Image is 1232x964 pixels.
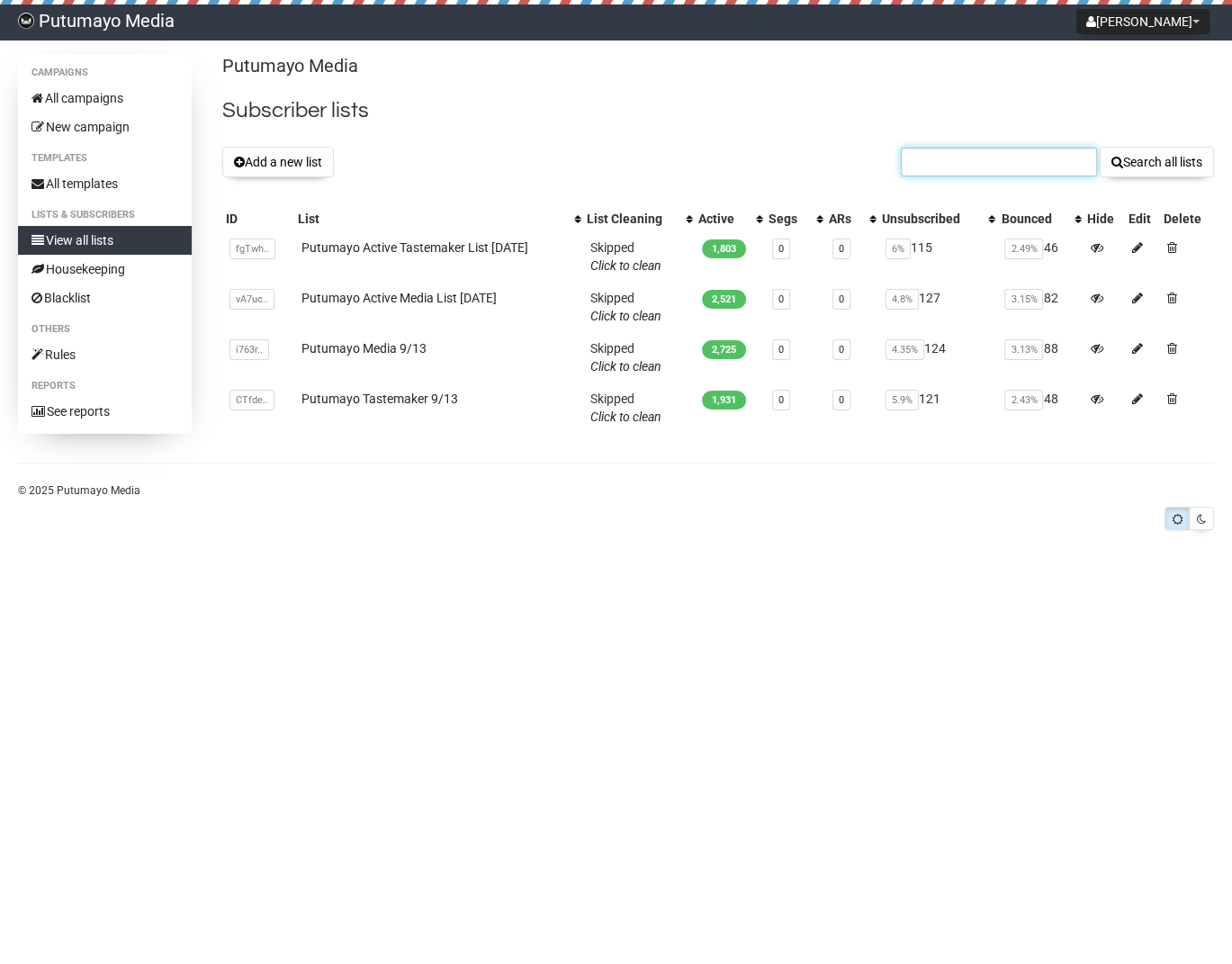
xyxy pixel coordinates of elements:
span: fgTwh.. [229,239,275,259]
span: 4.8% [886,289,919,310]
div: Segs [769,210,807,228]
span: 2.49% [1004,239,1043,259]
th: Bounced: No sort applied, activate to apply an ascending sort [997,206,1084,231]
span: vA7uc.. [229,289,274,310]
th: ID: No sort applied, sorting is disabled [222,206,294,231]
div: Edit [1129,210,1156,228]
button: Search all lists [1100,147,1214,177]
span: 5.9% [886,390,919,410]
span: i763r.. [229,339,269,360]
span: 3.15% [1004,289,1043,310]
p: © 2025 Putumayo Media [18,481,1214,500]
a: View all lists [18,226,192,255]
h2: Subscriber lists [222,95,1214,127]
div: Unsubscribed [882,210,980,228]
td: 48 [997,383,1084,433]
span: 1,931 [702,391,746,410]
a: All templates [18,169,192,198]
a: Click to clean [590,359,661,374]
a: 0 [839,394,844,406]
button: [PERSON_NAME] [1076,9,1210,34]
img: 138082f5f21ca7d741ddb5e7153fd561 [18,13,34,29]
a: 0 [839,243,844,255]
th: List Cleaning: No sort applied, activate to apply an ascending sort [583,206,695,231]
a: Putumayo Active Media List [DATE] [301,291,497,305]
div: Active [698,210,747,228]
a: Click to clean [590,258,661,273]
li: Templates [18,148,192,169]
th: Active: No sort applied, activate to apply an ascending sort [695,206,765,231]
p: Putumayo Media [222,54,1214,78]
span: 3.13% [1004,339,1043,360]
span: Skipped [590,392,661,424]
td: 115 [878,231,998,282]
li: Lists & subscribers [18,204,192,226]
a: Putumayo Active Tastemaker List [DATE] [301,240,528,255]
td: 124 [878,332,998,383]
li: Campaigns [18,62,192,84]
div: ID [226,210,291,228]
a: 0 [778,344,784,356]
div: Hide [1087,210,1120,228]
a: Rules [18,340,192,369]
th: Delete: No sort applied, sorting is disabled [1160,206,1214,231]
button: Add a new list [222,147,334,177]
div: List [298,210,565,228]
li: Reports [18,375,192,397]
a: Click to clean [590,309,661,323]
td: 127 [878,282,998,332]
a: 0 [778,394,784,406]
span: CTfde.. [229,390,274,410]
td: 82 [997,282,1084,332]
a: All campaigns [18,84,192,113]
span: Skipped [590,240,661,273]
span: 4.35% [886,339,924,360]
th: Hide: No sort applied, sorting is disabled [1084,206,1124,231]
div: Bounced [1001,210,1066,228]
a: 0 [778,243,784,255]
th: Unsubscribed: No sort applied, activate to apply an ascending sort [878,206,998,231]
span: 2,725 [702,340,746,359]
a: Housekeeping [18,255,192,284]
div: List Cleaning [587,210,677,228]
li: Others [18,319,192,340]
th: Edit: No sort applied, sorting is disabled [1125,206,1160,231]
span: 1,803 [702,239,746,258]
th: List: No sort applied, activate to apply an ascending sort [294,206,583,231]
a: Blacklist [18,284,192,312]
th: ARs: No sort applied, activate to apply an ascending sort [825,206,878,231]
th: Segs: No sort applied, activate to apply an ascending sort [765,206,825,231]
div: Delete [1164,210,1210,228]
a: New campaign [18,113,192,141]
a: Putumayo Media 9/13 [301,341,427,356]
td: 46 [997,231,1084,282]
div: ARs [829,210,860,228]
span: 6% [886,239,911,259]
span: 2,521 [702,290,746,309]
a: See reports [18,397,192,426]
span: Skipped [590,291,661,323]
a: 0 [839,344,844,356]
a: Click to clean [590,410,661,424]
td: 88 [997,332,1084,383]
a: 0 [839,293,844,305]
span: 2.43% [1004,390,1043,410]
td: 121 [878,383,998,433]
span: Skipped [590,341,661,374]
a: 0 [778,293,784,305]
a: Putumayo Tastemaker 9/13 [301,392,458,406]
